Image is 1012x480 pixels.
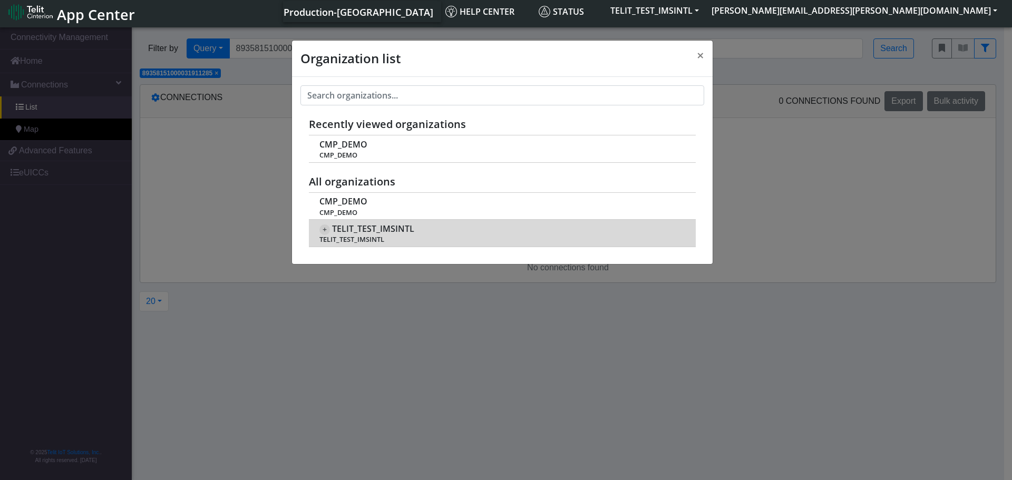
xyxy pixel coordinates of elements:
span: × [697,46,704,64]
a: Your current platform instance [283,1,433,22]
h5: Recently viewed organizations [309,118,696,131]
img: logo-telit-cinterion-gw-new.png [8,4,53,21]
span: + [319,224,330,235]
input: Search organizations... [300,85,704,105]
a: App Center [8,1,133,23]
button: TELIT_TEST_IMSINTL [604,1,705,20]
img: status.svg [539,6,550,17]
button: [PERSON_NAME][EMAIL_ADDRESS][PERSON_NAME][DOMAIN_NAME] [705,1,1004,20]
span: CMP_DEMO [319,209,684,217]
span: TELIT_TEST_IMSINTL [332,224,414,234]
span: CMP_DEMO [319,151,684,159]
span: CMP_DEMO [319,197,367,207]
span: Status [539,6,584,17]
span: Production-[GEOGRAPHIC_DATA] [284,6,433,18]
a: Help center [441,1,534,22]
span: TELIT_TEST_IMSINTL [319,236,684,243]
h4: Organization list [300,49,401,68]
span: Help center [445,6,514,17]
a: Status [534,1,604,22]
span: CMP_DEMO [319,140,367,150]
h5: All organizations [309,175,696,188]
img: knowledge.svg [445,6,457,17]
span: App Center [57,5,135,24]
